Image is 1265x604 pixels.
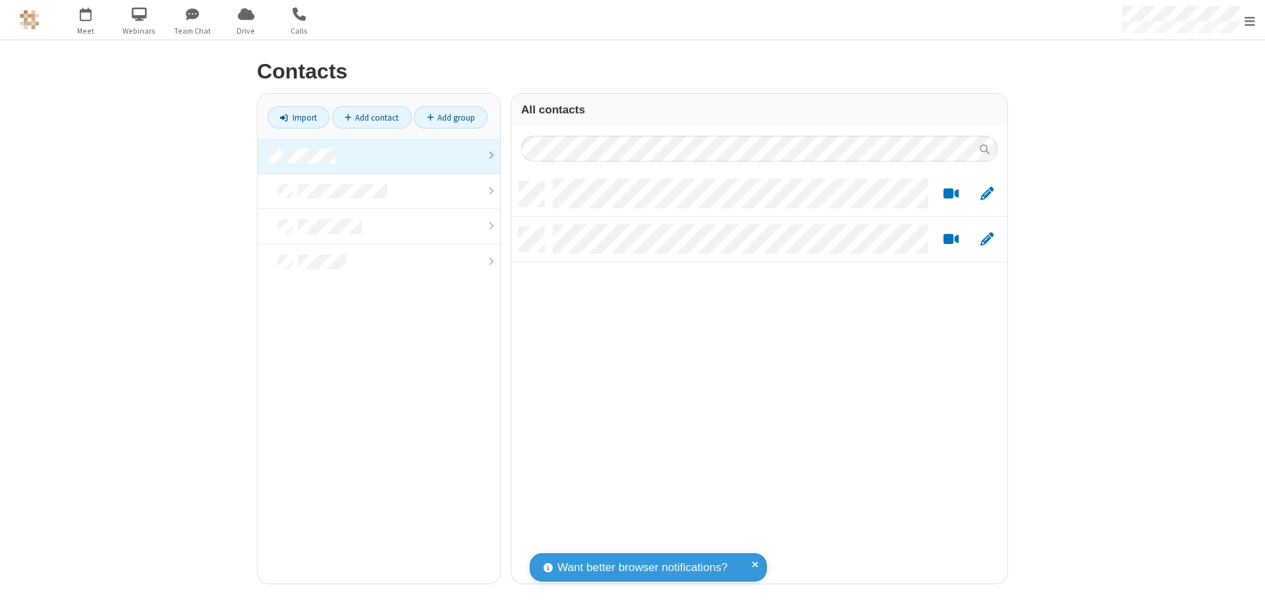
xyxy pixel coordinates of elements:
div: grid [511,171,1007,584]
h3: All contacts [521,104,998,116]
a: Add group [414,106,488,129]
h2: Contacts [257,60,1008,83]
button: Start a video meeting [938,186,964,202]
span: Webinars [115,25,164,37]
button: Start a video meeting [938,231,964,248]
span: Meet [61,25,111,37]
a: Import [267,106,329,129]
span: Calls [275,25,324,37]
span: Drive [221,25,271,37]
button: Edit [974,231,999,248]
img: QA Selenium DO NOT DELETE OR CHANGE [20,10,40,30]
button: Edit [974,186,999,202]
span: Team Chat [168,25,217,37]
a: Add contact [332,106,412,129]
span: Want better browser notifications? [557,559,727,576]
